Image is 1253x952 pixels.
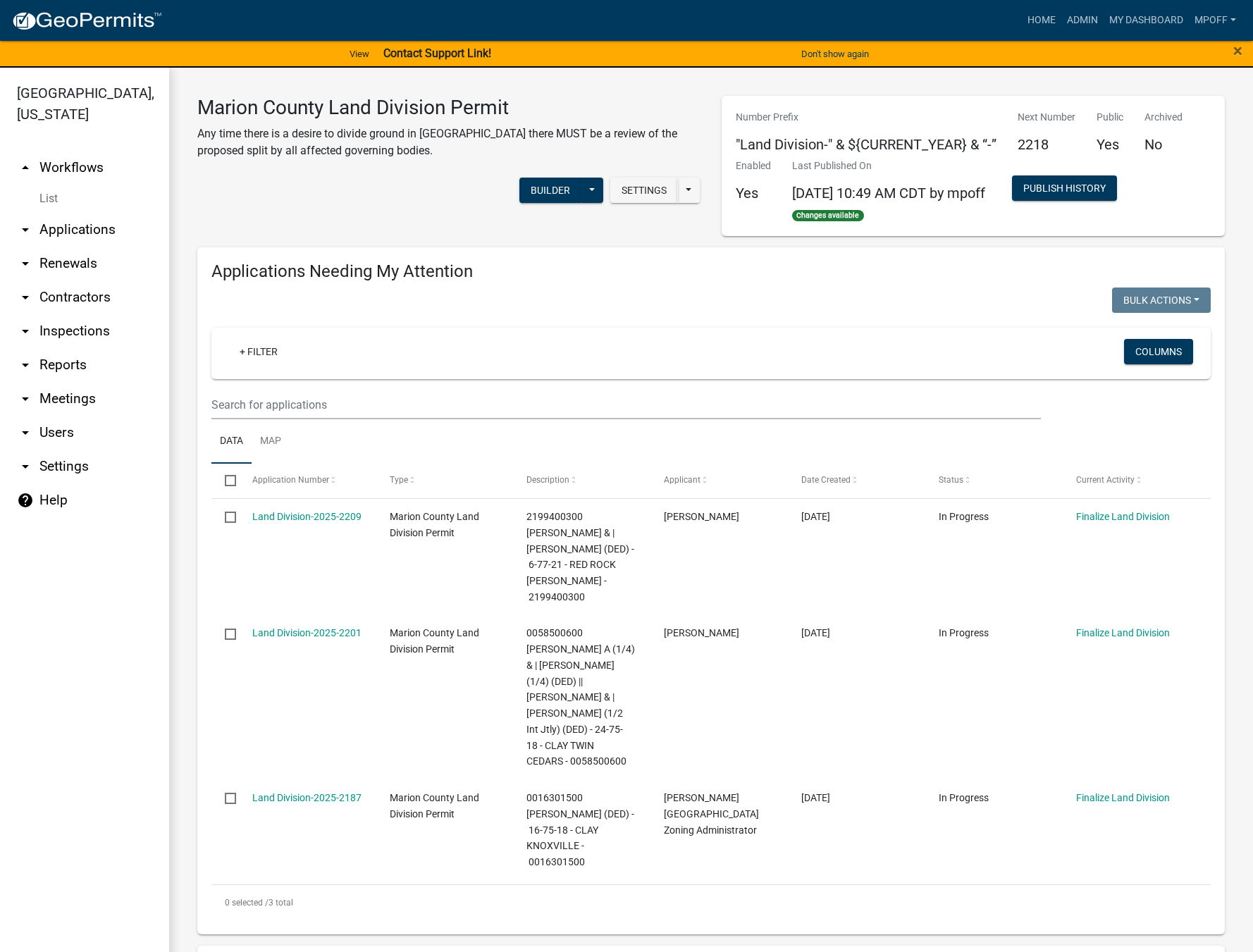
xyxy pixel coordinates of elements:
[736,136,996,153] h5: "Land Division-" & ${CURRENT_YEAR} & “-”
[1076,792,1170,803] a: Finalize Land Division
[1189,7,1242,34] a: mpoff
[228,339,289,364] a: + Filter
[344,42,375,66] a: View
[650,464,788,497] datatable-header-cell: Applicant
[252,627,362,638] a: Land Division-2025-2201
[17,458,34,475] i: arrow_drop_down
[17,289,34,306] i: arrow_drop_down
[211,390,1041,419] input: Search for applications
[17,492,34,509] i: help
[1233,41,1242,61] span: ×
[792,185,985,202] span: [DATE] 10:49 AM CDT by mpoff
[736,159,771,173] p: Enabled
[17,255,34,272] i: arrow_drop_down
[788,464,925,497] datatable-header-cell: Date Created
[513,464,650,497] datatable-header-cell: Description
[526,511,634,602] span: 2199400300 Sawhill, Nicholas & | Sawhill, Cassandra (DED) - 6-77-21 - RED ROCK S E POLK - 2199400300
[526,627,635,767] span: 0058500600 Cox, Bret A (1/4) & | Manley, Lisa (1/4) (DED) || Shermann, Marion W & | Sherman, Shir...
[211,419,252,464] a: Data
[1124,339,1193,364] button: Columns
[801,475,851,485] span: Date Created
[1063,464,1200,497] datatable-header-cell: Current Activity
[17,159,34,176] i: arrow_drop_up
[801,792,830,803] span: 05/06/2025
[792,210,864,221] span: Changes available
[526,475,569,485] span: Description
[17,221,34,238] i: arrow_drop_down
[17,390,34,407] i: arrow_drop_down
[736,185,771,202] h5: Yes
[1012,175,1117,201] button: Publish History
[211,261,1211,282] h4: Applications Needing My Attention
[1012,183,1117,194] wm-modal-confirm: Workflow Publish History
[1097,136,1123,153] h5: Yes
[939,627,989,638] span: In Progress
[197,125,700,159] p: Any time there is a desire to divide ground in [GEOGRAPHIC_DATA] there MUST be a review of the pr...
[390,627,479,655] span: Marion County Land Division Permit
[1076,511,1170,522] a: Finalize Land Division
[390,475,408,485] span: Type
[526,792,634,867] span: 0016301500 Doty, Bobbie (DED) - 16-75-18 - CLAY KNOXVILLE - 0016301500
[519,178,581,203] button: Builder
[664,511,739,522] span: Nicholas F Carter
[796,42,875,66] button: Don't show again
[238,464,376,497] datatable-header-cell: Application Number
[252,792,362,803] a: Land Division-2025-2187
[939,792,989,803] span: In Progress
[664,792,759,836] span: Melissa Poffenbarger- Marion County Zoning Administrator
[17,357,34,373] i: arrow_drop_down
[801,627,830,638] span: 08/08/2025
[390,792,479,820] span: Marion County Land Division Permit
[1233,42,1242,59] button: Close
[1018,136,1075,153] h5: 2218
[1022,7,1061,34] a: Home
[197,96,700,120] h3: Marion County Land Division Permit
[211,464,238,497] datatable-header-cell: Select
[252,511,362,522] a: Land Division-2025-2209
[376,464,513,497] datatable-header-cell: Type
[939,511,989,522] span: In Progress
[17,323,34,340] i: arrow_drop_down
[610,178,678,203] button: Settings
[792,159,985,173] p: Last Published On
[801,511,830,522] span: 08/26/2025
[252,475,329,485] span: Application Number
[1018,110,1075,125] p: Next Number
[1076,475,1135,485] span: Current Activity
[736,110,996,125] p: Number Prefix
[17,424,34,441] i: arrow_drop_down
[925,464,1063,497] datatable-header-cell: Status
[664,627,739,638] span: Merlin Davis
[664,475,700,485] span: Applicant
[390,511,479,538] span: Marion County Land Division Permit
[939,475,963,485] span: Status
[1061,7,1104,34] a: Admin
[252,419,290,464] a: Map
[1097,110,1123,125] p: Public
[383,47,491,60] strong: Contact Support Link!
[1144,110,1183,125] p: Archived
[1112,288,1211,313] button: Bulk Actions
[1076,627,1170,638] a: Finalize Land Division
[1104,7,1189,34] a: My Dashboard
[211,885,1211,920] div: 3 total
[1144,136,1183,153] h5: No
[225,898,268,908] span: 0 selected /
